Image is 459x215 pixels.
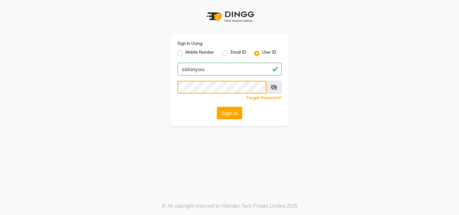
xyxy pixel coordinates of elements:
a: Forgot Password? [247,95,282,100]
button: Sign In [217,107,242,119]
label: User ID [262,49,276,57]
label: Mobile Number [185,49,214,57]
input: Username [177,63,282,75]
label: Email ID [231,49,246,57]
label: Sign In Using: [177,41,203,47]
input: Username [177,81,266,94]
img: logo1.svg [203,7,256,26]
